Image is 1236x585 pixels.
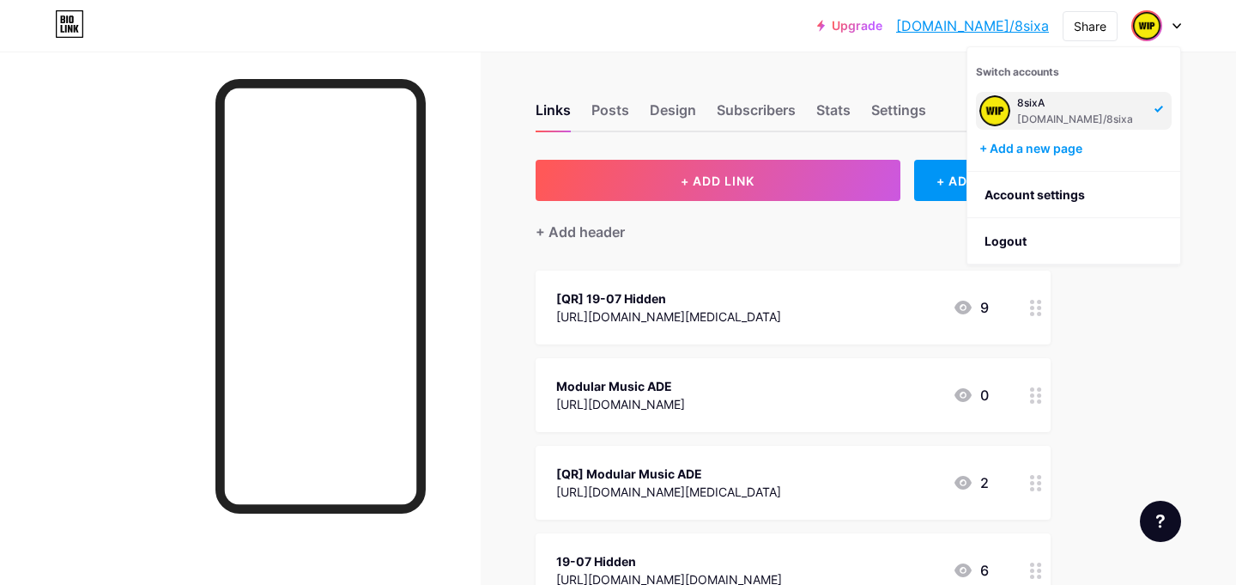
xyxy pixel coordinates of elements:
[536,100,571,131] div: Links
[1133,12,1160,40] img: 8sixa
[556,395,685,413] div: [URL][DOMAIN_NAME]
[817,19,882,33] a: Upgrade
[953,472,989,493] div: 2
[556,289,781,308] div: [QR] 19-07 Hidden
[979,95,1010,126] img: 8sixa
[717,100,796,131] div: Subscribers
[896,15,1049,36] a: [DOMAIN_NAME]/8sixa
[914,160,1051,201] div: + ADD EMBED
[953,297,989,318] div: 9
[681,174,754,188] span: + ADD LINK
[556,483,781,501] div: [URL][DOMAIN_NAME][MEDICAL_DATA]
[816,100,851,131] div: Stats
[591,100,629,131] div: Posts
[650,100,696,131] div: Design
[953,560,989,581] div: 6
[953,385,989,405] div: 0
[1017,113,1144,126] div: [DOMAIN_NAME]/8sixa
[556,377,685,395] div: Modular Music ADE
[976,65,1059,78] span: Switch accounts
[556,552,782,570] div: 19-07 Hidden
[556,308,781,326] div: [URL][DOMAIN_NAME][MEDICAL_DATA]
[967,218,1180,265] li: Logout
[556,465,781,483] div: [QR] Modular Music ADE
[1074,17,1106,35] div: Share
[871,100,926,131] div: Settings
[536,222,625,242] div: + Add header
[979,140,1172,157] div: + Add a new page
[967,172,1180,218] a: Account settings
[1017,96,1144,110] div: 8sixA
[536,160,900,201] button: + ADD LINK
